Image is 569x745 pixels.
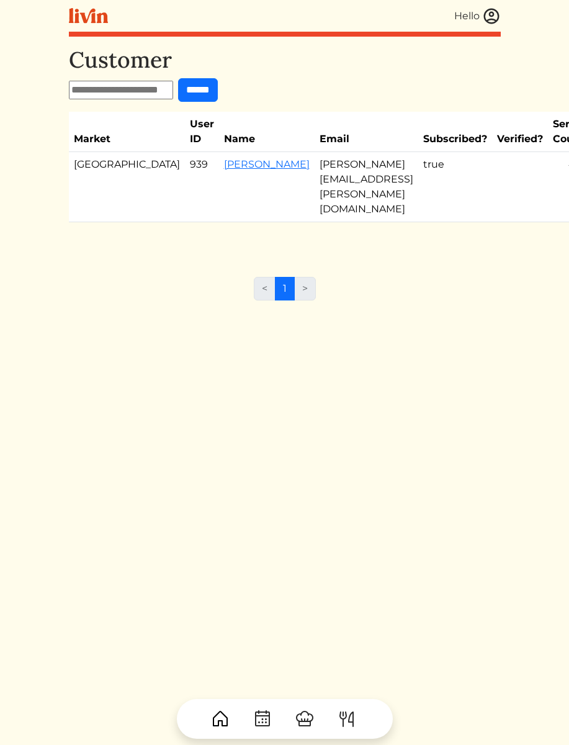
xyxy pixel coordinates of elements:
img: ChefHat-a374fb509e4f37eb0702ca99f5f64f3b6956810f32a249b33092029f8484b388.svg [295,709,315,729]
td: true [418,151,492,222]
h1: Customer [69,47,501,73]
a: [PERSON_NAME] [224,158,310,170]
img: user_account-e6e16d2ec92f44fc35f99ef0dc9cddf60790bfa021a6ecb1c896eb5d2907b31c.svg [482,7,501,25]
nav: Page [254,277,316,310]
th: User ID [185,112,219,152]
th: Verified? [492,112,548,152]
a: 1 [275,277,295,300]
td: [GEOGRAPHIC_DATA] [69,151,185,222]
th: Subscribed? [418,112,492,152]
td: [PERSON_NAME][EMAIL_ADDRESS][PERSON_NAME][DOMAIN_NAME] [315,151,418,222]
td: 939 [185,151,219,222]
div: Hello [454,9,480,24]
img: ForkKnife-55491504ffdb50bab0c1e09e7649658475375261d09fd45db06cec23bce548bf.svg [337,709,357,729]
th: Market [69,112,185,152]
th: Email [315,112,418,152]
img: livin-logo-a0d97d1a881af30f6274990eb6222085a2533c92bbd1e4f22c21b4f0d0e3210c.svg [69,8,108,24]
img: House-9bf13187bcbb5817f509fe5e7408150f90897510c4275e13d0d5fca38e0b5951.svg [210,709,230,729]
img: CalendarDots-5bcf9d9080389f2a281d69619e1c85352834be518fbc73d9501aef674afc0d57.svg [253,709,272,729]
th: Name [219,112,315,152]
